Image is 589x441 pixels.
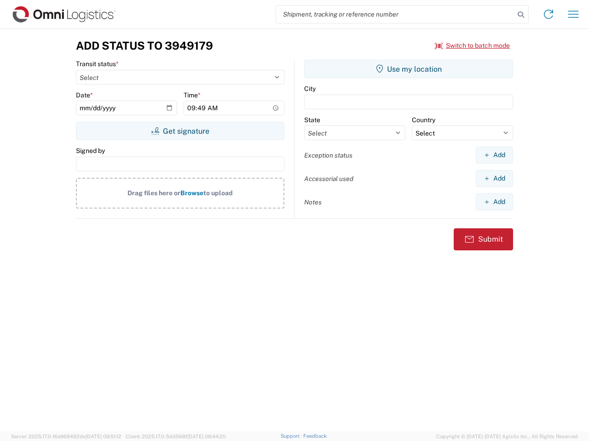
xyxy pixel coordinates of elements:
[476,193,513,210] button: Add
[412,116,435,124] label: Country
[11,434,121,439] span: Server: 2025.17.0-16a969492de
[276,6,514,23] input: Shipment, tracking or reference number
[76,39,213,52] h3: Add Status to 3949179
[76,91,93,99] label: Date
[76,60,119,68] label: Transit status
[180,189,203,197] span: Browse
[304,198,322,206] label: Notes
[436,432,578,441] span: Copyright © [DATE]-[DATE] Agistix Inc., All Rights Reserved
[304,60,513,78] button: Use my location
[184,91,201,99] label: Time
[476,147,513,164] button: Add
[187,434,226,439] span: [DATE] 08:44:20
[476,170,513,187] button: Add
[304,116,320,124] label: State
[303,433,327,439] a: Feedback
[126,434,226,439] span: Client: 2025.17.0-5dd568f
[127,189,180,197] span: Drag files here or
[304,85,316,93] label: City
[203,189,233,197] span: to upload
[304,151,352,159] label: Exception status
[281,433,304,439] a: Support
[304,175,353,183] label: Accessorial used
[86,434,121,439] span: [DATE] 09:51:12
[454,228,513,250] button: Submit
[435,38,510,53] button: Switch to batch mode
[76,122,284,140] button: Get signature
[76,147,105,155] label: Signed by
